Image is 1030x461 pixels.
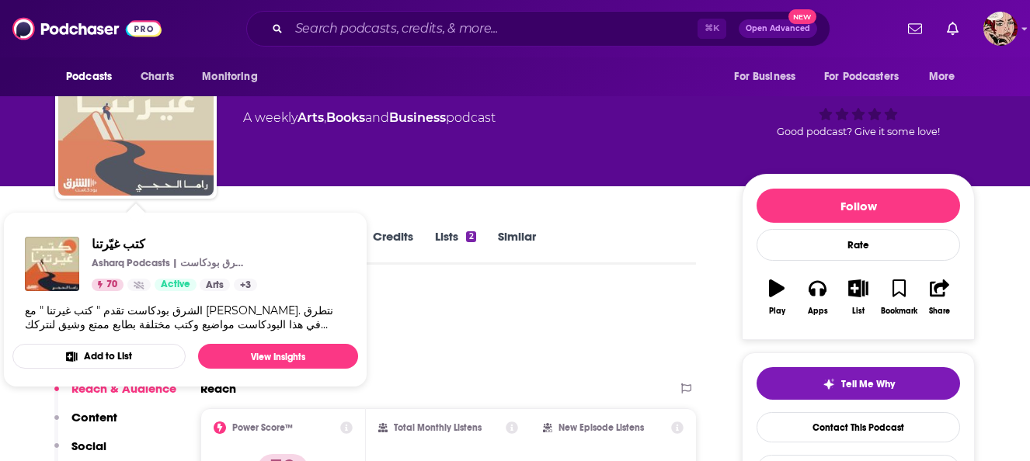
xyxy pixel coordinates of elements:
a: Active [155,279,197,291]
a: Show notifications dropdown [902,16,928,42]
button: Add to List [12,344,186,369]
a: Lists2 [435,229,475,265]
p: Social [71,438,106,453]
button: open menu [55,62,132,92]
input: Search podcasts, credits, & more... [289,16,698,41]
div: Search podcasts, credits, & more... [246,11,830,47]
button: open menu [723,62,815,92]
img: Podchaser - Follow, Share and Rate Podcasts [12,14,162,43]
a: +3 [234,279,257,291]
span: Good podcast? Give it some love! [777,126,940,137]
span: , [324,110,326,125]
h2: Total Monthly Listens [394,422,482,433]
div: Share [929,307,950,316]
span: Tell Me Why [841,378,895,390]
div: 2 [466,231,475,242]
span: Logged in as NBM-Suzi [983,12,1018,46]
span: and [365,110,389,125]
a: Contact This Podcast [757,412,960,442]
p: Asharq Podcasts | الشرق بودكاست [92,257,247,269]
span: Charts [141,66,174,88]
a: 70 [92,279,124,291]
button: List [838,269,879,325]
div: Bookmark [881,307,917,316]
button: tell me why sparkleTell Me Why [757,367,960,400]
div: Play [769,307,785,316]
a: Similar [498,229,536,265]
h2: New Episode Listens [558,422,644,433]
span: New [788,9,816,24]
button: Content [54,410,117,438]
button: open menu [814,62,921,92]
a: Show notifications dropdown [941,16,965,42]
button: Apps [797,269,837,325]
span: For Podcasters [824,66,899,88]
div: A weekly podcast [243,109,496,127]
span: Monitoring [202,66,257,88]
span: For Business [734,66,795,88]
div: Rate [757,229,960,261]
div: الشرق بودكاست تقدم " كتب غیرتنا " مع [PERSON_NAME]. نتطرق في ھذا البودكاست مواضیع وكتب مختلفة بطا... [25,303,346,331]
div: List [852,307,865,316]
p: Content [71,410,117,425]
h2: Power Score™ [232,422,293,433]
span: ⌘ K [698,19,726,39]
span: 70 [106,277,117,293]
a: Business [389,110,446,125]
img: كتب غيّرتنا [58,40,214,196]
button: Bookmark [879,269,919,325]
span: More [929,66,955,88]
a: كتب غيّرتنا [92,237,257,251]
img: كتب غيّرتنا [25,237,79,291]
button: Share [920,269,960,325]
a: Arts [200,279,230,291]
div: 70Good podcast? Give it some love! [742,51,975,147]
a: Books [326,110,365,125]
button: Show profile menu [983,12,1018,46]
span: Open Advanced [746,25,810,33]
a: View Insights [198,344,358,369]
img: User Profile [983,12,1018,46]
button: open menu [918,62,975,92]
img: tell me why sparkle [823,378,835,390]
button: Play [757,269,797,325]
div: Apps [808,307,828,316]
span: Active [161,277,190,293]
a: Arts [298,110,324,125]
span: Podcasts [66,66,112,88]
a: Charts [130,62,183,92]
button: open menu [191,62,277,92]
button: Follow [757,189,960,223]
a: Credits [373,229,413,265]
button: Open AdvancedNew [739,19,817,38]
